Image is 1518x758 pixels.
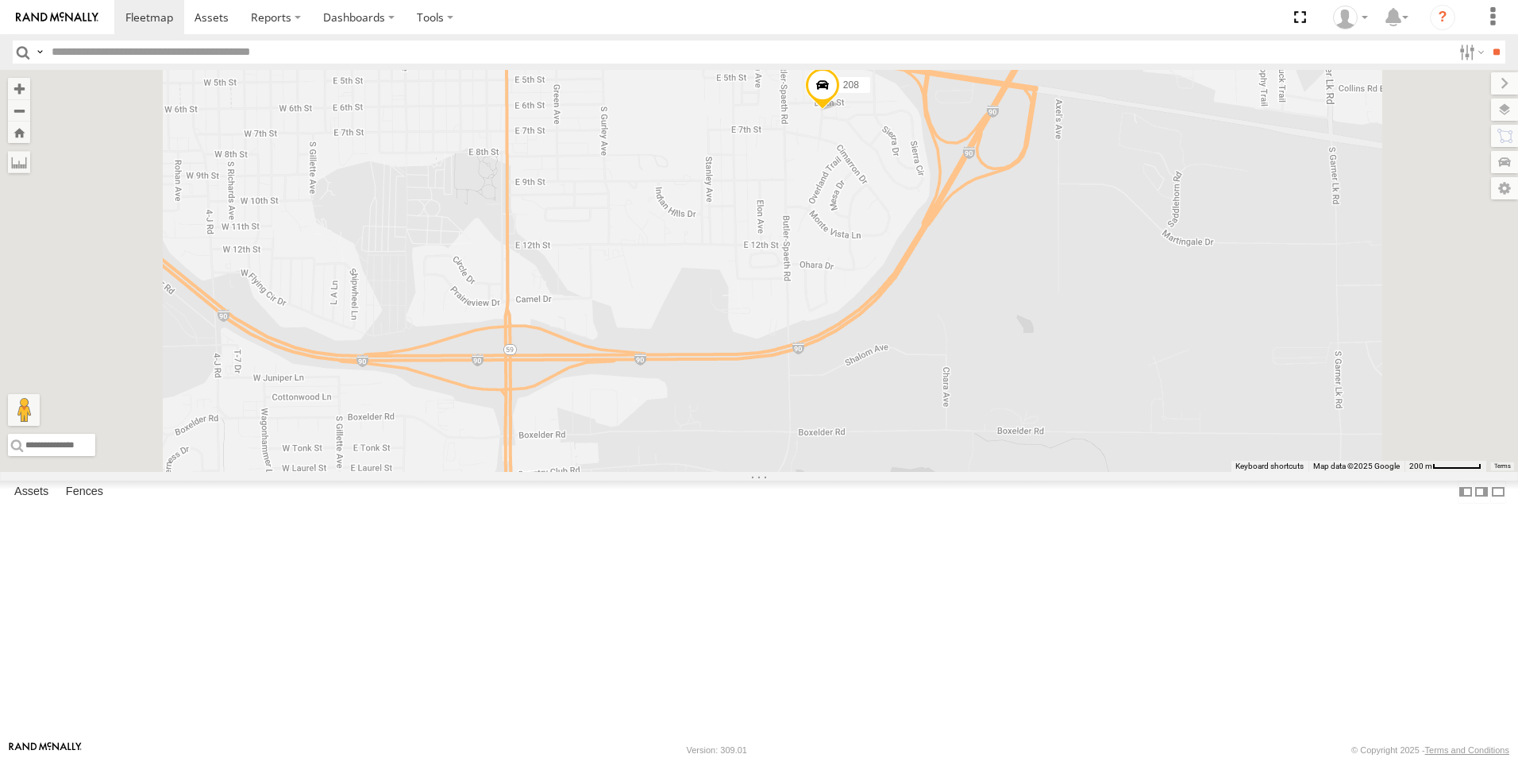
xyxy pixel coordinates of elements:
[16,12,98,23] img: rand-logo.svg
[1235,461,1304,472] button: Keyboard shortcuts
[9,742,82,758] a: Visit our Website
[1490,481,1506,504] label: Hide Summary Table
[8,394,40,426] button: Drag Pegman onto the map to open Street View
[1491,177,1518,199] label: Map Settings
[33,41,46,64] label: Search Query
[1474,481,1489,504] label: Dock Summary Table to the Right
[6,481,56,503] label: Assets
[1453,41,1487,64] label: Search Filter Options
[1313,462,1400,470] span: Map data ©2025 Google
[687,745,747,755] div: Version: 309.01
[8,99,30,122] button: Zoom out
[1458,481,1474,504] label: Dock Summary Table to the Left
[1409,462,1432,470] span: 200 m
[1351,745,1509,755] div: © Copyright 2025 -
[1430,5,1455,30] i: ?
[8,151,30,173] label: Measure
[58,481,111,503] label: Fences
[1494,463,1511,470] a: Terms (opens in new tab)
[1327,6,1374,29] div: Keith Washburn
[843,79,859,91] span: 208
[8,122,30,143] button: Zoom Home
[8,78,30,99] button: Zoom in
[1425,745,1509,755] a: Terms and Conditions
[1404,461,1486,472] button: Map Scale: 200 m per 58 pixels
